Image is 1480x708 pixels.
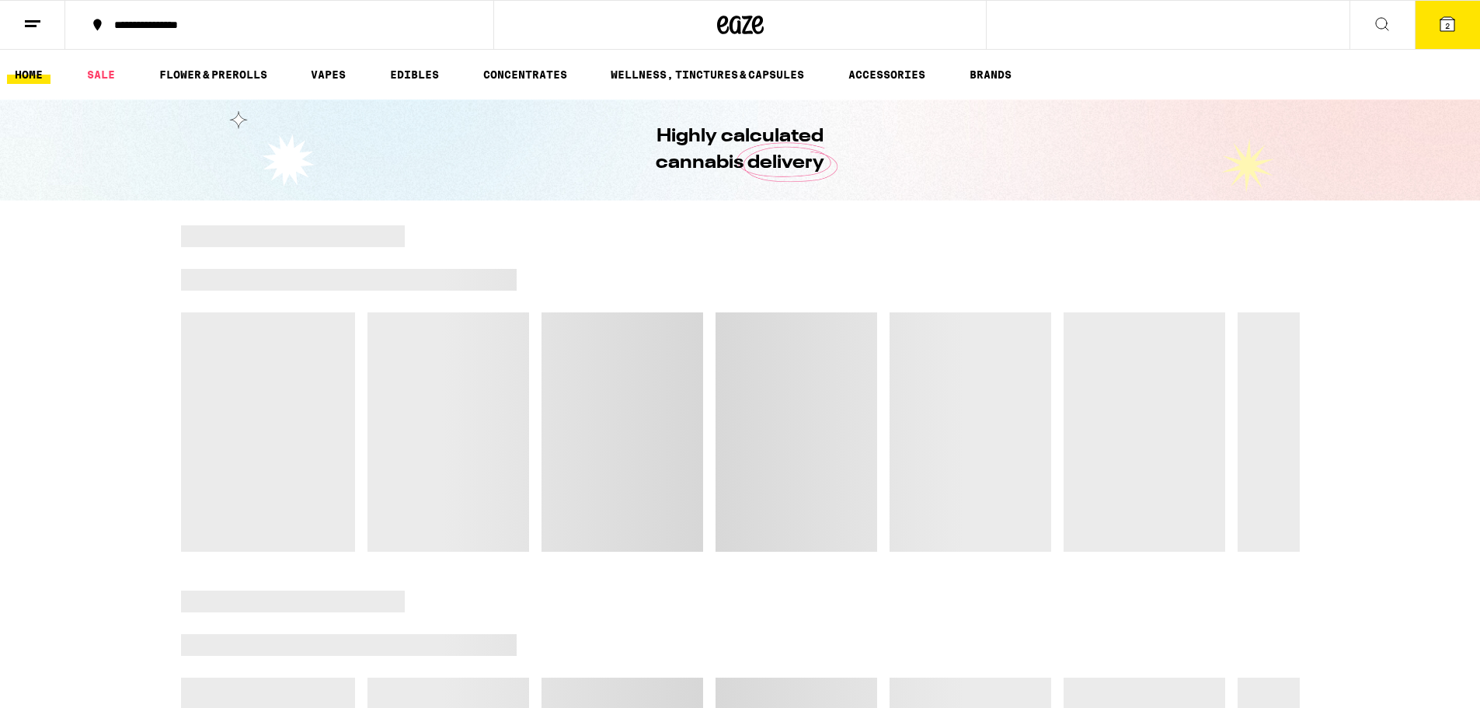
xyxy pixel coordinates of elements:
[603,65,812,84] a: WELLNESS, TINCTURES & CAPSULES
[382,65,447,84] a: EDIBLES
[1445,21,1450,30] span: 2
[962,65,1019,84] button: BRANDS
[612,124,869,176] h1: Highly calculated cannabis delivery
[841,65,933,84] a: ACCESSORIES
[1415,1,1480,49] button: 2
[475,65,575,84] a: CONCENTRATES
[79,65,123,84] a: SALE
[7,65,50,84] a: HOME
[303,65,353,84] a: VAPES
[151,65,275,84] a: FLOWER & PREROLLS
